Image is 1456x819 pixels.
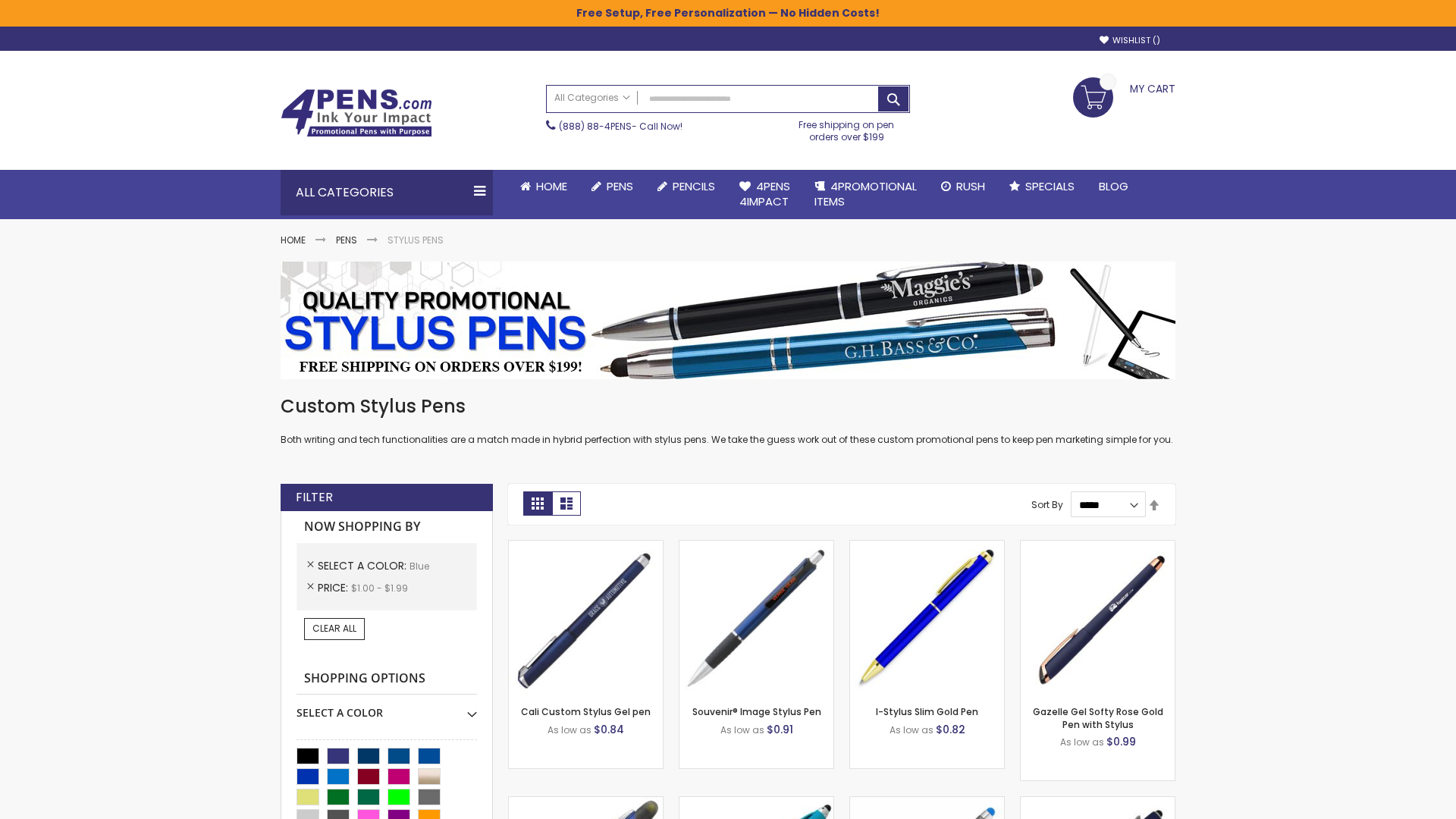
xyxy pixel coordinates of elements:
[1106,734,1136,749] span: $0.99
[850,541,1004,695] img: I-Stylus Slim Gold-Blue
[802,170,929,219] a: 4PROMOTIONALITEMS
[727,170,802,219] a: 4Pens4impact
[767,722,793,737] span: $0.91
[1021,796,1175,809] a: Custom Soft Touch® Metal Pens with Stylus-Blue
[312,622,356,635] span: Clear All
[509,796,663,809] a: Souvenir® Jalan Highlighter Stylus Pen Combo-Blue
[1031,498,1063,511] label: Sort By
[548,723,591,736] span: As low as
[679,541,833,695] img: Souvenir® Image Stylus Pen-Blue
[850,540,1004,553] a: I-Stylus Slim Gold-Blue
[692,705,821,718] a: Souvenir® Image Stylus Pen
[720,723,764,736] span: As low as
[304,618,365,639] a: Clear All
[508,170,579,203] a: Home
[281,262,1175,379] img: Stylus Pens
[673,178,715,194] span: Pencils
[645,170,727,203] a: Pencils
[554,92,630,104] span: All Categories
[509,540,663,553] a: Cali Custom Stylus Gel pen-Blue
[956,178,985,194] span: Rush
[281,394,1175,419] h1: Custom Stylus Pens
[521,705,651,718] a: Cali Custom Stylus Gel pen
[579,170,645,203] a: Pens
[536,178,567,194] span: Home
[318,580,351,595] span: Price
[297,511,477,543] strong: Now Shopping by
[559,120,682,133] span: - Call Now!
[1060,736,1104,748] span: As low as
[336,234,357,246] a: Pens
[1099,178,1128,194] span: Blog
[388,234,444,246] strong: Stylus Pens
[318,558,409,573] span: Select A Color
[1021,540,1175,553] a: Gazelle Gel Softy Rose Gold Pen with Stylus-Blue
[281,89,432,137] img: 4Pens Custom Pens and Promotional Products
[281,234,306,246] a: Home
[281,394,1175,447] div: Both writing and tech functionalities are a match made in hybrid perfection with stylus pens. We ...
[679,796,833,809] a: Neon Stylus Highlighter-Pen Combo-Blue
[607,178,633,194] span: Pens
[679,540,833,553] a: Souvenir® Image Stylus Pen-Blue
[409,560,429,573] span: Blue
[297,695,477,720] div: Select A Color
[1021,541,1175,695] img: Gazelle Gel Softy Rose Gold Pen with Stylus-Blue
[509,541,663,695] img: Cali Custom Stylus Gel pen-Blue
[890,723,934,736] span: As low as
[351,582,408,595] span: $1.00 - $1.99
[594,722,624,737] span: $0.84
[739,178,790,209] span: 4Pens 4impact
[1033,705,1163,730] a: Gazelle Gel Softy Rose Gold Pen with Stylus
[850,796,1004,809] a: Islander Softy Gel with Stylus - ColorJet Imprint-Blue
[1100,35,1160,46] a: Wishlist
[814,178,917,209] span: 4PROMOTIONAL ITEMS
[929,170,997,203] a: Rush
[1087,170,1141,203] a: Blog
[997,170,1087,203] a: Specials
[547,86,638,111] a: All Categories
[559,120,632,133] a: (888) 88-4PENS
[296,489,333,506] strong: Filter
[783,113,911,143] div: Free shipping on pen orders over $199
[281,170,493,215] div: All Categories
[1025,178,1075,194] span: Specials
[297,663,477,695] strong: Shopping Options
[876,705,978,718] a: I-Stylus Slim Gold Pen
[523,491,552,516] strong: Grid
[936,722,965,737] span: $0.82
